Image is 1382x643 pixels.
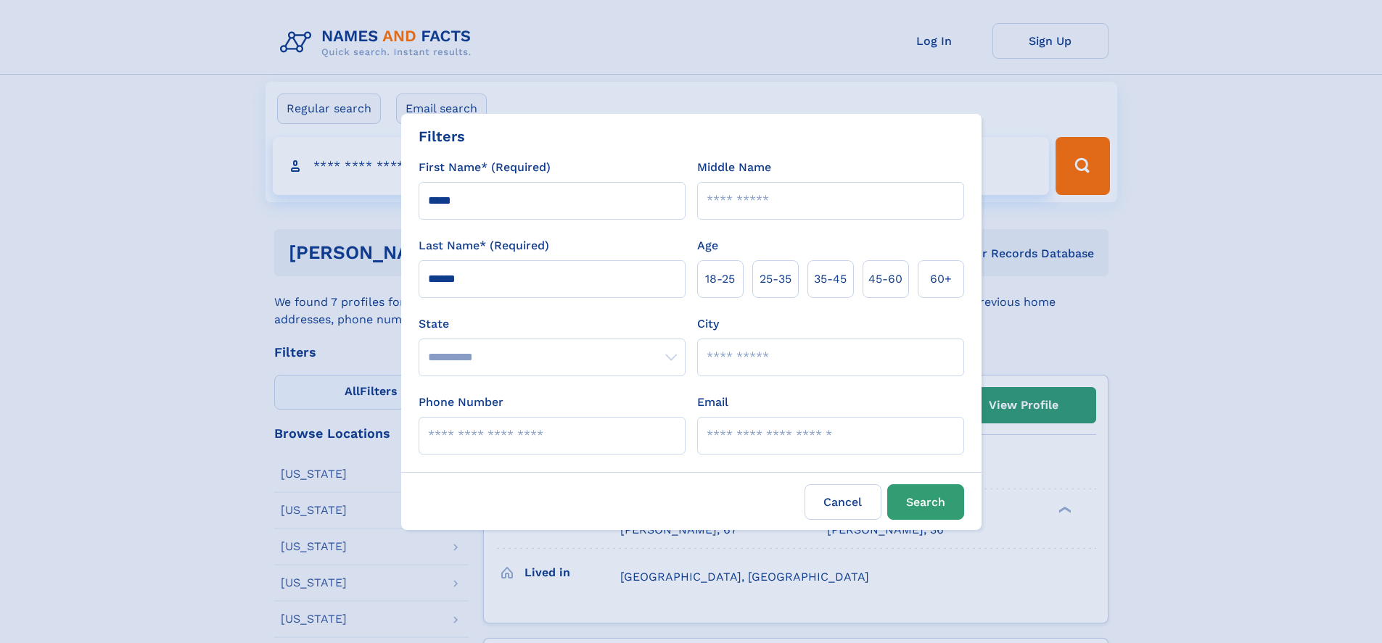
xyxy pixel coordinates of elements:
[697,237,718,254] label: Age
[419,125,465,147] div: Filters
[419,159,551,176] label: First Name* (Required)
[697,394,728,411] label: Email
[814,270,847,288] span: 35‑45
[419,394,503,411] label: Phone Number
[887,484,964,520] button: Search
[697,159,771,176] label: Middle Name
[697,315,719,333] label: City
[868,270,902,288] span: 45‑60
[760,270,791,288] span: 25‑35
[930,270,952,288] span: 60+
[805,484,881,520] label: Cancel
[419,237,549,254] label: Last Name* (Required)
[419,315,686,333] label: State
[705,270,735,288] span: 18‑25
